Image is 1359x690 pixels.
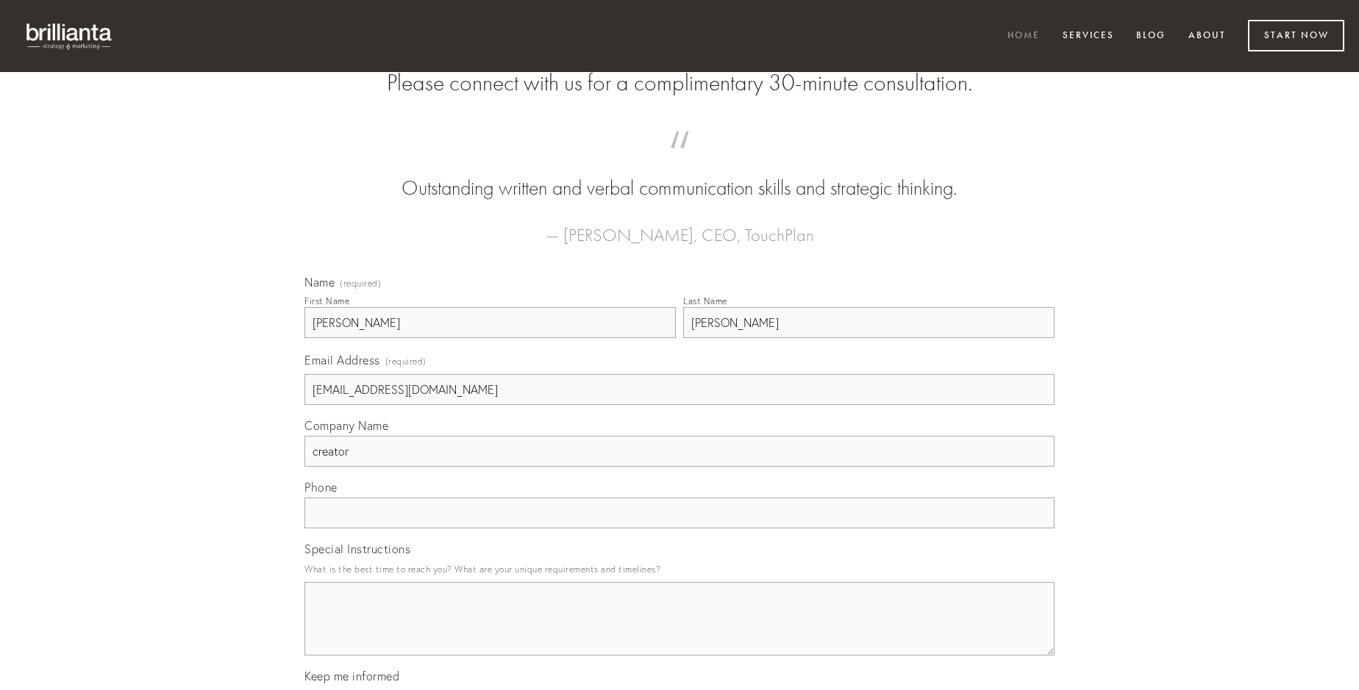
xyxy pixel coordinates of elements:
[304,559,1055,579] p: What is the best time to reach you? What are your unique requirements and timelines?
[683,295,727,306] div: Last Name
[304,275,335,290] span: Name
[304,542,410,556] span: Special Instructions
[304,353,380,367] span: Email Address
[304,295,349,306] div: First Name
[328,203,1031,250] figcaption: — [PERSON_NAME], CEO, TouchPlan
[340,279,381,288] span: (required)
[304,69,1055,97] h2: Please connect with us for a complimentary 30-minute consultation.
[1248,20,1344,51] a: Start Now
[304,480,338,495] span: Phone
[328,145,1031,174] span: “
[998,24,1049,48] a: Home
[328,145,1031,203] blockquote: Outstanding written and verbal communication skills and strategic thinking.
[1179,24,1235,48] a: About
[304,669,399,683] span: Keep me informed
[385,351,427,371] span: (required)
[15,15,125,57] img: brillianta - research, strategy, marketing
[1053,24,1124,48] a: Services
[1127,24,1175,48] a: Blog
[304,418,388,433] span: Company Name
